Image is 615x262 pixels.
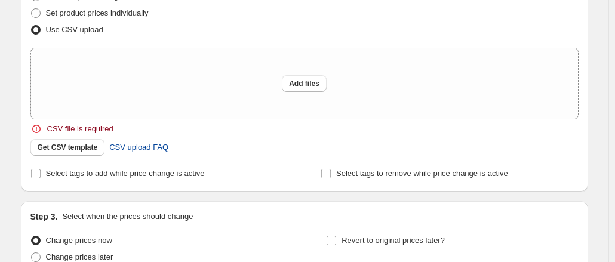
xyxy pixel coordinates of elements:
span: Get CSV template [38,143,98,152]
span: Add files [289,79,319,88]
span: Use CSV upload [46,25,103,34]
span: CSV file is required [47,123,113,135]
button: Get CSV template [30,139,105,156]
h2: Step 3. [30,211,58,223]
button: Add files [282,75,327,92]
span: Set product prices individually [46,8,149,17]
span: Select tags to remove while price change is active [336,169,508,178]
a: CSV upload FAQ [102,138,176,157]
p: Select when the prices should change [62,211,193,223]
span: Revert to original prices later? [342,236,445,245]
span: CSV upload FAQ [109,141,168,153]
span: Change prices now [46,236,112,245]
span: Change prices later [46,252,113,261]
span: Select tags to add while price change is active [46,169,205,178]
